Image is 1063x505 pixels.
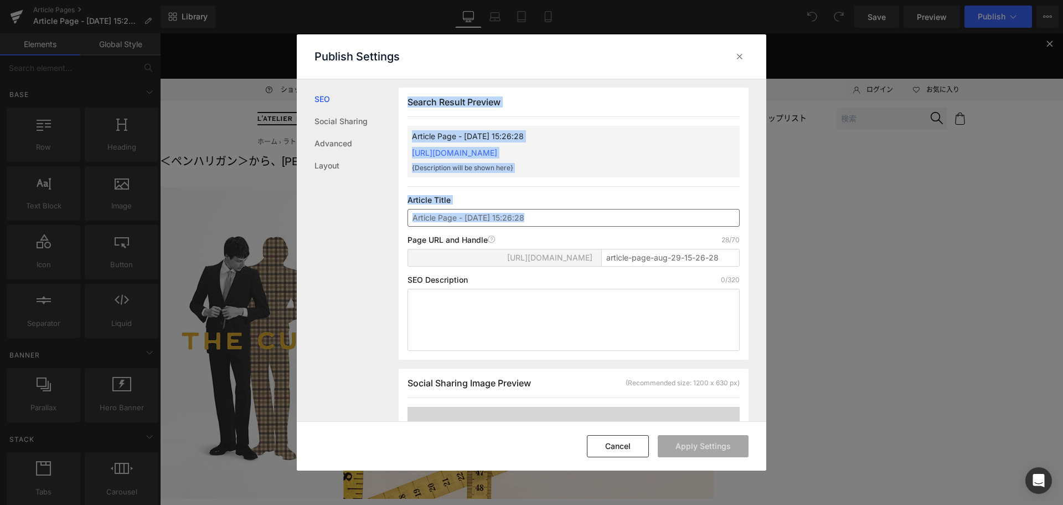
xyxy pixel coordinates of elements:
[407,378,531,389] span: Social Sharing Image Preview
[121,51,180,63] span: ショッピングガイド
[412,148,497,157] a: [URL][DOMAIN_NAME]
[189,51,249,63] a: お問い合わせ
[97,79,186,92] img: ラトリエ デ パルファム 公式オンラインストア
[794,79,806,91] img: Icon_Cart.svg
[314,88,399,110] a: SEO
[11,11,892,23] p: [全製品対象] ご購入で選べるサンプル2点プレゼント！
[592,76,647,95] a: ショップリスト
[11,23,892,34] p: LINE公式アカウントの友だち追加は
[587,435,649,457] button: Cancel
[196,54,203,59] img: Icon_Email.svg
[412,130,700,142] p: Article Page - [DATE] 15:26:28
[771,79,783,91] img: Icon_Search.svg
[199,76,261,95] a: ブランドから探す
[721,236,740,244] p: 28/70
[687,51,733,63] a: ログイン
[721,276,740,284] p: 0/320
[1025,467,1052,494] div: Open Intercom Messenger
[97,51,180,63] a: ショッピングガイド
[314,110,399,132] a: Social Sharing
[465,76,496,95] a: 最新情報
[488,24,522,32] a: こちらから
[706,51,733,63] span: ログイン
[407,196,740,205] p: Article Title
[693,51,700,63] img: Icon_User.svg
[766,51,799,63] span: お気に入り
[677,74,787,97] input: 検索
[123,105,261,113] span: ラトリエ デ パルファム 公式オンラインストア
[626,378,740,388] div: (Recommended size: 1200 x 630 px)
[753,53,760,60] img: Icon_Heart_Empty.svg
[275,76,355,95] a: 限定品/キット・コフレ
[412,163,700,173] p: {Description will be shown here}
[104,52,114,62] img: Icon_ShoppingGuide.svg
[119,105,121,113] span: ›
[314,132,399,155] a: Advanced
[658,435,749,457] button: Apply Settings
[369,76,392,95] a: 新製品
[97,103,261,115] nav: breadcrumbs
[314,155,399,177] a: Layout
[407,96,500,108] span: Search Result Preview
[407,276,468,284] p: SEO Description
[407,209,740,227] input: Enter your page title...
[405,76,452,95] a: ギフトガイド
[601,249,740,267] input: Enter article title...
[97,105,117,113] a: ホーム
[509,76,579,95] a: カテゴリーから探す
[314,50,400,63] p: Publish Settings
[407,236,496,244] p: Page URL and Handle
[209,51,249,63] span: お問い合わせ
[507,253,592,262] span: [URL][DOMAIN_NAME]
